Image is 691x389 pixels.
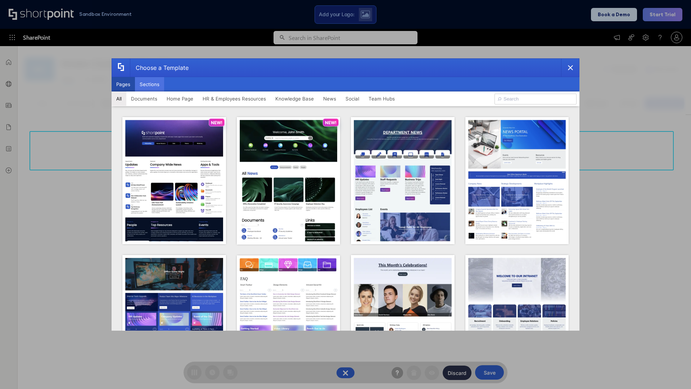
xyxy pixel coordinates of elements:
p: NEW! [325,120,337,125]
button: Pages [112,77,135,91]
button: All [112,91,126,106]
button: Social [341,91,364,106]
button: News [319,91,341,106]
button: Knowledge Base [271,91,319,106]
iframe: Chat Widget [655,354,691,389]
button: Documents [126,91,162,106]
p: NEW! [211,120,222,125]
div: Choose a Template [130,59,189,77]
button: Home Page [162,91,198,106]
button: Sections [135,77,164,91]
input: Search [494,94,577,104]
div: template selector [112,58,579,331]
button: Team Hubs [364,91,399,106]
button: HR & Employees Resources [198,91,271,106]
